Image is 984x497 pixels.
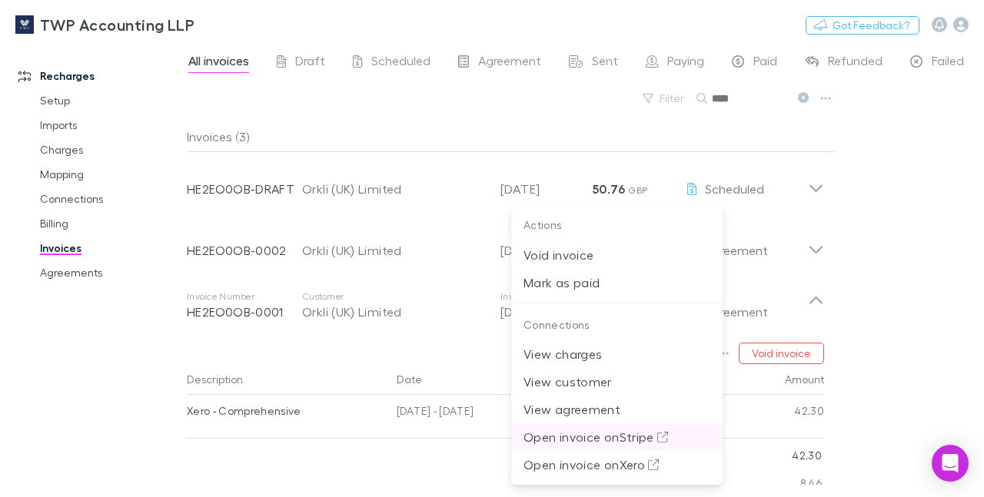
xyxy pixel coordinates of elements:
[511,451,723,479] li: Open invoice onXero
[511,345,723,359] a: View charges
[932,445,969,482] div: Open Intercom Messenger
[511,396,723,423] li: View agreement
[511,210,723,241] p: Actions
[524,273,710,292] p: Mark as paid
[511,428,723,442] a: Open invoice onStripe
[524,373,710,391] p: View customer
[511,269,723,297] li: Mark as paid
[511,456,723,470] a: Open invoice onXero
[524,456,710,474] p: Open invoice on Xero
[524,246,710,264] p: Void invoice
[511,368,723,396] li: View customer
[511,423,723,451] li: Open invoice onStripe
[511,340,723,368] li: View charges
[524,428,710,446] p: Open invoice on Stripe
[511,310,723,341] p: Connections
[511,373,723,387] a: View customer
[524,345,710,363] p: View charges
[511,400,723,415] a: View agreement
[524,400,710,419] p: View agreement
[511,241,723,269] li: Void invoice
